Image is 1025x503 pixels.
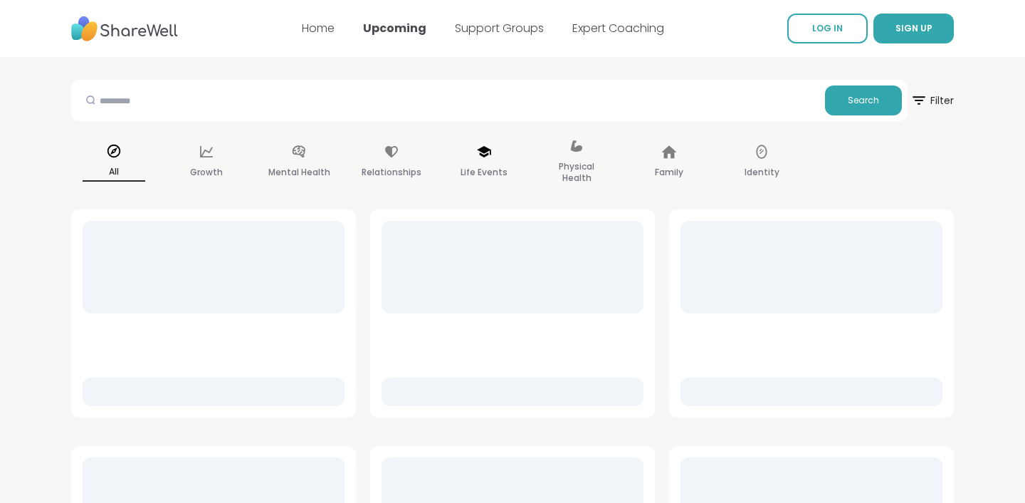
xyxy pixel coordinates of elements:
span: Filter [910,83,954,118]
button: Filter [910,80,954,121]
p: Life Events [461,164,508,181]
p: Physical Health [545,158,608,187]
span: Search [848,94,879,107]
p: Mental Health [268,164,330,181]
span: SIGN UP [895,22,932,34]
button: Search [825,85,902,115]
img: ShareWell Nav Logo [71,9,178,48]
p: Growth [190,164,223,181]
p: Family [655,164,683,181]
p: Identity [745,164,779,181]
button: SIGN UP [873,14,954,43]
a: Upcoming [363,20,426,36]
a: Home [302,20,335,36]
p: Relationships [362,164,421,181]
a: Expert Coaching [572,20,664,36]
a: LOG IN [787,14,868,43]
span: LOG IN [812,22,843,34]
p: All [83,163,145,182]
a: Support Groups [455,20,544,36]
